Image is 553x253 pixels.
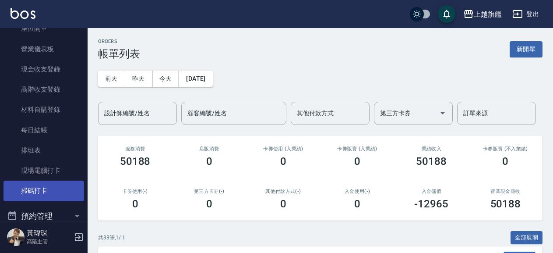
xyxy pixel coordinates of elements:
h2: 業績收入 [405,146,458,152]
img: Logo [11,8,35,19]
button: 今天 [152,71,180,87]
h3: 50188 [120,155,151,167]
button: 全部展開 [511,231,543,245]
button: 前天 [98,71,125,87]
a: 座位開單 [4,18,84,39]
button: Open [436,106,450,120]
h2: 卡券使用 (入業績) [257,146,310,152]
img: Person [7,228,25,246]
button: [DATE] [179,71,212,87]
h2: 第三方卡券(-) [183,189,236,194]
h3: 0 [502,155,508,167]
h5: 黃瑋琛 [27,229,71,238]
button: 登出 [509,6,542,22]
p: 共 38 筆, 1 / 1 [98,234,125,242]
a: 現場電腦打卡 [4,160,84,181]
h3: 50188 [416,155,447,167]
a: 高階收支登錄 [4,79,84,100]
h2: 卡券販賣 (不入業績) [479,146,532,152]
a: 新開單 [510,45,542,53]
h3: 0 [206,155,212,167]
a: 排班表 [4,140,84,160]
h2: 卡券販賣 (入業績) [331,146,384,152]
h3: 服務消費 [109,146,162,152]
h3: 0 [354,198,360,210]
h2: 店販消費 [183,146,236,152]
a: 現金收支登錄 [4,59,84,79]
h2: 其他付款方式(-) [257,189,310,194]
h2: 入金儲值 [405,189,458,194]
a: 材料自購登錄 [4,100,84,120]
h3: 0 [280,198,286,210]
h2: 營業現金應收 [479,189,532,194]
a: 每日結帳 [4,120,84,140]
p: 高階主管 [27,238,71,246]
h3: 0 [280,155,286,167]
div: 上越旗艦 [474,9,502,20]
h2: ORDERS [98,39,140,44]
button: 新開單 [510,41,542,57]
button: save [438,5,455,23]
a: 營業儀表板 [4,39,84,59]
h2: 卡券使用(-) [109,189,162,194]
button: 上越旗艦 [460,5,505,23]
h3: 0 [354,155,360,167]
h3: 0 [206,198,212,210]
button: 預約管理 [4,205,84,228]
h3: -12965 [414,198,448,210]
h3: 0 [132,198,138,210]
h3: 帳單列表 [98,48,140,60]
h2: 入金使用(-) [331,189,384,194]
h3: 50188 [490,198,521,210]
a: 掃碼打卡 [4,181,84,201]
button: 昨天 [125,71,152,87]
